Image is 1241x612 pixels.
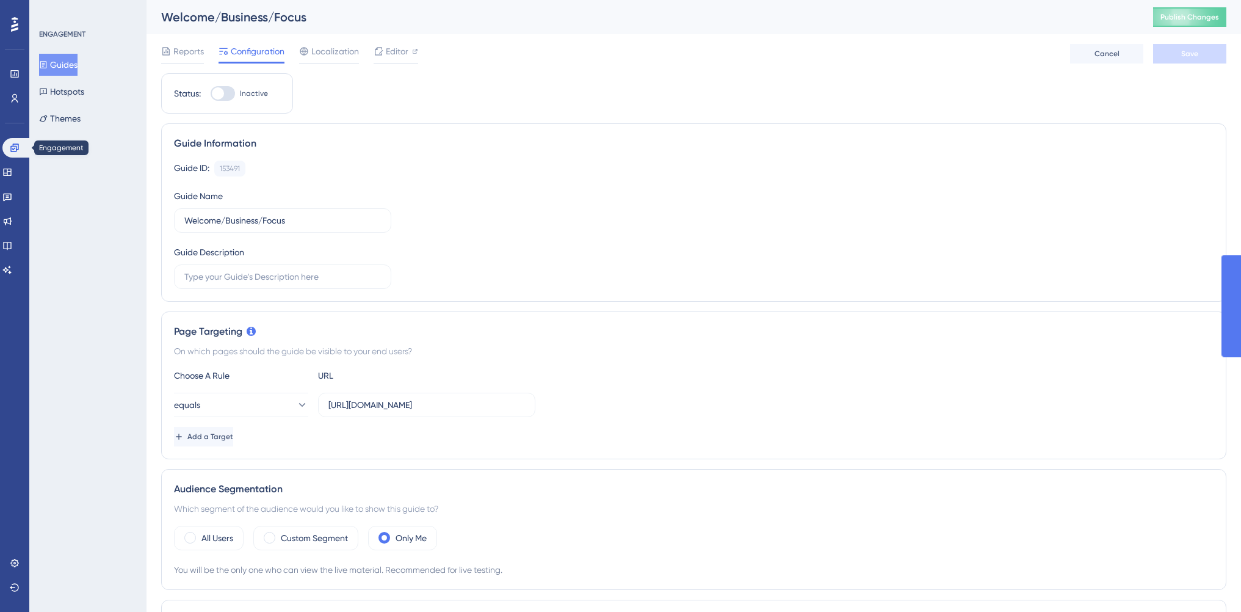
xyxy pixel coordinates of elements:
[174,482,1214,497] div: Audience Segmentation
[174,324,1214,339] div: Page Targeting
[1153,7,1226,27] button: Publish Changes
[201,531,233,545] label: All Users
[1160,12,1219,22] span: Publish Changes
[174,86,201,101] div: Status:
[184,270,381,283] input: Type your Guide’s Description here
[174,245,244,260] div: Guide Description
[1181,49,1198,59] span: Save
[281,531,348,545] label: Custom Segment
[187,432,233,442] span: Add a Target
[184,214,381,227] input: Type your Guide’s Name here
[220,164,240,173] div: 153491
[174,189,223,203] div: Guide Name
[311,44,359,59] span: Localization
[1094,49,1120,59] span: Cancel
[174,398,200,412] span: equals
[174,161,209,177] div: Guide ID:
[174,427,233,446] button: Add a Target
[174,344,1214,359] div: On which pages should the guide be visible to your end users?
[39,81,84,103] button: Hotspots
[161,9,1123,26] div: Welcome/Business/Focus
[396,531,427,545] label: Only Me
[386,44,408,59] span: Editor
[174,563,1214,577] div: You will be the only one who can view the live material. Recommended for live testing.
[1153,44,1226,64] button: Save
[174,136,1214,151] div: Guide Information
[39,54,78,76] button: Guides
[240,89,268,98] span: Inactive
[174,368,308,383] div: Choose A Rule
[231,44,284,59] span: Configuration
[39,29,85,39] div: ENGAGEMENT
[1190,564,1226,600] iframe: UserGuiding AI Assistant Launcher
[174,501,1214,516] div: Which segment of the audience would you like to show this guide to?
[318,368,452,383] div: URL
[328,398,525,412] input: yourwebsite.com/path
[1070,44,1143,64] button: Cancel
[173,44,204,59] span: Reports
[174,393,308,417] button: equals
[39,107,81,129] button: Themes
